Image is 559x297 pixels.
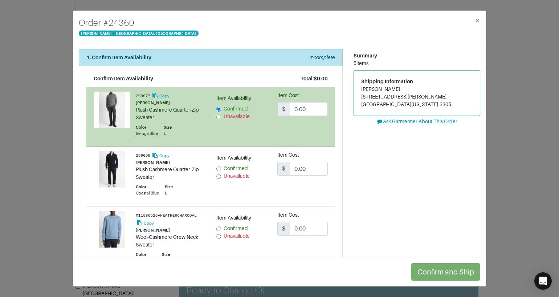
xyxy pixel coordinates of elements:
[136,160,205,166] div: [PERSON_NAME]
[224,225,248,231] span: Confirmed
[86,55,151,60] strong: 1. Confirm Item Availability
[534,272,552,290] div: Open Intercom Messenger
[301,75,328,83] div: Total: $0.00
[216,107,221,112] input: Confirmed
[216,95,251,102] label: Item Availability
[136,213,197,218] small: M11986526AHEATHERCHARCOAL
[309,55,335,60] em: Incomplete
[136,94,150,98] small: 299077
[136,184,159,190] div: Color
[277,222,290,236] span: $
[216,214,251,222] label: Item Availability
[151,151,170,160] button: Copy
[136,100,205,106] div: [PERSON_NAME]
[277,211,299,219] label: Item Cost
[94,92,130,128] img: Product
[469,11,486,31] button: Close
[224,113,250,119] span: Unavailable
[354,60,480,67] div: 5 items
[216,154,251,162] label: Item Availability
[162,252,170,258] div: Size
[79,31,199,36] span: [PERSON_NAME] - [GEOGRAPHIC_DATA], [GEOGRAPHIC_DATA]
[159,153,170,158] small: Copy
[136,154,150,158] small: 299059
[354,52,480,60] div: Summary
[136,166,205,181] div: Plush Cashmere Quarter-Zip Sweater
[151,92,170,100] button: Copy
[136,227,205,233] div: [PERSON_NAME]
[94,75,153,83] div: Confirm Item Availability
[224,233,250,239] span: Unavailable
[136,124,158,131] div: Color
[136,252,156,258] div: Color
[79,16,199,29] h4: Order # 24360
[136,219,154,227] button: Copy
[216,166,221,171] input: Confirmed
[354,116,480,127] button: Ask Garmentier About This Order
[165,190,173,196] div: L
[136,190,159,196] div: Coastal Blue
[361,85,473,108] address: [PERSON_NAME] [STREET_ADDRESS][PERSON_NAME] [GEOGRAPHIC_DATA][US_STATE]-3305
[277,102,290,116] span: $
[136,106,205,121] div: Plush Cashmere Quarter-Zip Sweater
[216,115,221,119] input: Unavailable
[216,234,221,239] input: Unavailable
[224,173,250,179] span: Unavailable
[475,16,480,25] span: ×
[94,151,130,188] img: Product
[277,151,299,159] label: Item Cost
[277,92,299,99] label: Item Cost
[277,162,290,176] span: $
[411,263,480,281] button: Confirm and Ship
[216,174,221,179] input: Unavailable
[165,184,173,190] div: Size
[361,79,413,84] span: Shipping Information
[136,233,205,249] div: Wool-Cashmere Crew Neck Sweater
[164,124,172,131] div: Size
[224,106,248,112] span: Confirmed
[224,165,248,171] span: Confirmed
[216,226,221,231] input: Confirmed
[144,221,154,225] small: Copy
[164,131,172,137] div: L
[159,94,170,98] small: Copy
[94,211,130,248] img: Product
[136,131,158,137] div: Beluga Blue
